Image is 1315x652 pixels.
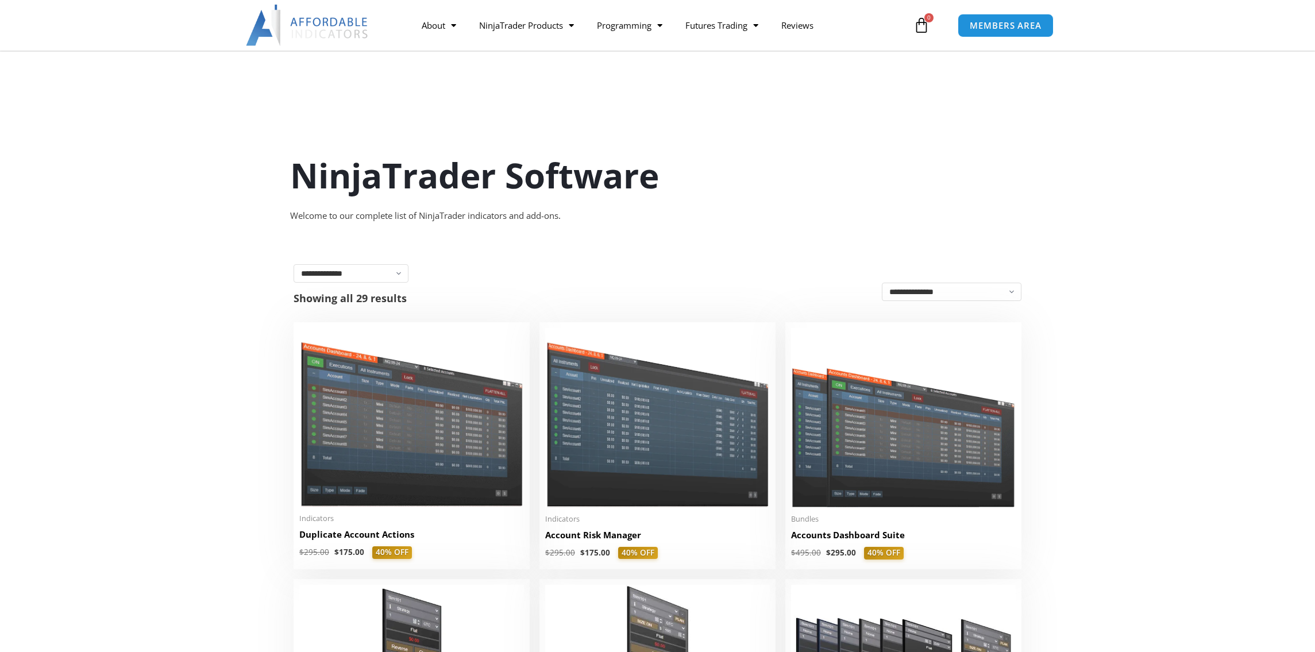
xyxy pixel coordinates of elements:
[372,546,412,559] span: 40% OFF
[674,12,770,38] a: Futures Trading
[791,514,1016,524] span: Bundles
[791,547,821,558] bdi: 495.00
[970,21,1042,30] span: MEMBERS AREA
[334,547,364,557] bdi: 175.00
[299,514,524,523] span: Indicators
[791,529,1016,541] h2: Accounts Dashboard Suite
[770,12,825,38] a: Reviews
[545,514,770,524] span: Indicators
[299,528,524,541] h2: Duplicate Account Actions
[924,13,934,22] span: 0
[864,547,904,560] span: 40% OFF
[299,528,524,546] a: Duplicate Account Actions
[791,547,796,558] span: $
[545,529,770,541] h2: Account Risk Manager
[545,547,575,558] bdi: 295.00
[299,328,524,507] img: Duplicate Account Actions
[246,5,369,46] img: LogoAI | Affordable Indicators – NinjaTrader
[545,547,550,558] span: $
[299,547,304,557] span: $
[791,529,1016,547] a: Accounts Dashboard Suite
[791,328,1016,507] img: Accounts Dashboard Suite
[410,12,468,38] a: About
[545,529,770,547] a: Account Risk Manager
[585,12,674,38] a: Programming
[290,151,1025,199] h1: NinjaTrader Software
[580,547,610,558] bdi: 175.00
[958,14,1054,37] a: MEMBERS AREA
[410,12,910,38] nav: Menu
[468,12,585,38] a: NinjaTrader Products
[826,547,856,558] bdi: 295.00
[618,547,658,560] span: 40% OFF
[294,293,407,303] p: Showing all 29 results
[334,547,339,557] span: $
[826,547,831,558] span: $
[545,328,770,507] img: Account Risk Manager
[299,547,329,557] bdi: 295.00
[290,208,1025,224] div: Welcome to our complete list of NinjaTrader indicators and add-ons.
[882,283,1021,301] select: Shop order
[896,9,947,42] a: 0
[580,547,585,558] span: $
